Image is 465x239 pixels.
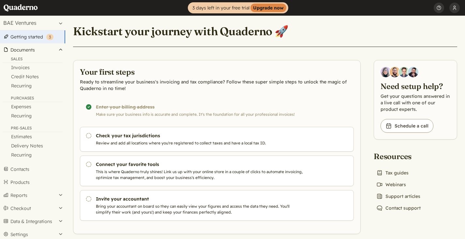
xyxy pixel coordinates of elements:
div: Purchases [3,96,63,102]
h1: Kickstart your journey with Quaderno 🚀 [73,24,289,38]
h3: Check your tax jurisdictions [96,132,305,139]
p: Review and add all locations where you're registered to collect taxes and have a local tax ID. [96,140,305,146]
strong: Upgrade now [250,4,286,12]
p: This is where Quaderno truly shines! Link us up with your online store in a couple of clicks to a... [96,169,305,181]
a: Support articles [374,192,423,201]
div: Pre-Sales [3,126,63,132]
a: Contact support [374,203,423,213]
img: Javier Rubio, DevRel at Quaderno [408,67,418,77]
p: Ready to streamline your business's invoicing and tax compliance? Follow these super simple steps... [80,79,354,92]
h2: Need setup help? [381,81,450,92]
a: Tax guides [374,168,411,177]
a: Invite your accountant Bring your accountant on board so they can easily view your figures and ac... [80,190,354,221]
img: Diana Carrasco, Account Executive at Quaderno [381,67,391,77]
a: 3 days left in your free trialUpgrade now [188,2,288,13]
span: 3 [49,35,51,39]
a: Webinars [374,180,409,189]
h3: Connect your favorite tools [96,161,305,168]
h2: Resources [374,151,423,162]
a: Schedule a call [381,119,433,133]
a: Connect your favorite tools This is where Quaderno truly shines! Link us up with your online stor... [80,156,354,186]
a: Check your tax jurisdictions Review and add all locations where you're registered to collect taxe... [80,127,354,152]
img: Jairo Fumero, Account Executive at Quaderno [390,67,400,77]
h3: Invite your accountant [96,196,305,202]
p: Bring your accountant on board so they can easily view your figures and access the data they need... [96,203,305,215]
img: Ivo Oltmans, Business Developer at Quaderno [399,67,409,77]
p: Get your questions answered in a live call with one of our product experts. [381,93,450,112]
h2: Your first steps [80,67,354,77]
div: Sales [3,56,63,63]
